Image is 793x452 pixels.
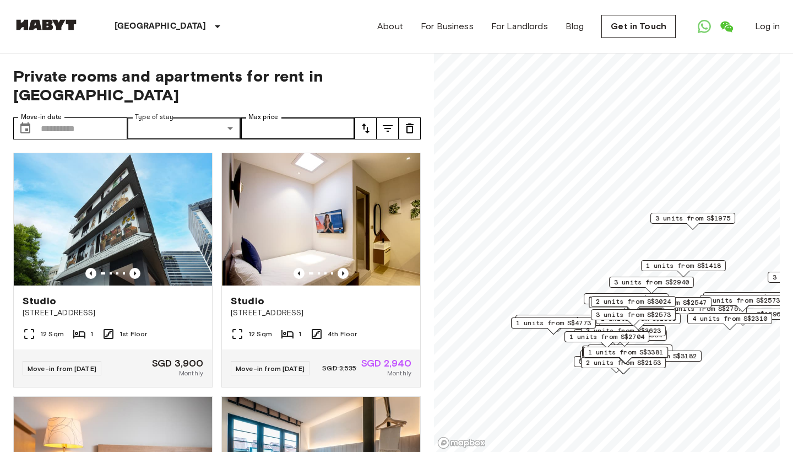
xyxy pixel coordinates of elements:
label: Max price [248,112,278,122]
div: Map marker [591,309,676,326]
label: Type of stay [135,112,173,122]
div: Map marker [584,293,669,310]
a: Get in Touch [601,15,676,38]
span: 3 units from S$3623 [586,326,661,336]
button: tune [399,117,421,139]
div: Map marker [581,357,666,374]
span: 4 units from S$2310 [692,314,767,324]
span: 1 units from S$2704 [569,332,644,342]
div: Map marker [582,347,667,364]
span: Private rooms and apartments for rent in [GEOGRAPHIC_DATA] [13,67,421,104]
span: Monthly [387,368,411,378]
span: 3 units from S$1985 [589,294,664,304]
span: Monthly [179,368,203,378]
span: 5 units from S$1838 [593,345,667,355]
span: 1 units from S$4196 [520,315,595,325]
a: Marketing picture of unit SG-01-110-033-001Previous imagePrevious imageStudio[STREET_ADDRESS]12 S... [221,153,421,388]
span: 1 [90,329,93,339]
a: Marketing picture of unit SG-01-110-044_001Previous imagePrevious imageStudio[STREET_ADDRESS]12 S... [13,153,213,388]
a: Open WeChat [715,15,737,37]
span: SGD 2,940 [361,358,411,368]
div: Map marker [564,331,649,348]
div: Map marker [582,330,667,347]
span: Studio [23,294,56,308]
div: Map marker [588,345,672,362]
span: 1 units from S$2547 [632,298,707,308]
div: Map marker [641,260,726,277]
span: 1st Floor [120,329,147,339]
button: tune [355,117,377,139]
button: Previous image [85,268,96,279]
div: Map marker [617,351,702,368]
div: Map marker [700,295,785,312]
span: 4th Floor [328,329,357,339]
button: Previous image [294,268,305,279]
span: Move-in from [DATE] [28,364,96,373]
a: Log in [755,20,780,33]
span: 1 units from S$4773 [516,318,591,328]
a: For Business [421,20,474,33]
div: Map marker [511,318,596,335]
span: [STREET_ADDRESS] [231,308,411,319]
div: Map marker [581,325,666,342]
div: Map marker [591,296,676,313]
span: 5 units from S$1680 [579,357,654,367]
a: For Landlords [491,20,548,33]
a: Blog [566,20,584,33]
span: SGD 3,900 [152,358,203,368]
span: 1 units from S$3182 [622,351,697,361]
span: 3 units from S$1480 [708,293,783,303]
span: 12 Sqm [40,329,64,339]
button: Previous image [129,268,140,279]
span: SGD 3,535 [322,363,356,373]
span: Move-in from [DATE] [236,364,305,373]
div: Map marker [574,356,659,373]
span: 1 units from S$3381 [588,347,663,357]
div: Map marker [687,313,772,330]
span: 12 Sqm [248,329,272,339]
div: Map marker [580,350,665,367]
span: Studio [231,294,264,308]
span: 3 units from S$1975 [655,213,730,223]
button: Choose date [14,117,36,139]
button: tune [377,117,399,139]
span: 3 units from S$2573 [596,310,671,320]
span: 1 units from S$2573 [705,295,780,305]
div: Map marker [609,277,694,294]
span: 1 [298,329,301,339]
div: Map marker [650,213,735,230]
div: Map marker [515,315,600,332]
button: Previous image [338,268,349,279]
div: Map marker [703,292,788,309]
span: 3 units from S$2940 [614,277,689,287]
a: Open WhatsApp [693,15,715,37]
span: [STREET_ADDRESS] [23,308,203,319]
span: 2 units from S$3024 [596,297,671,306]
div: Map marker [583,347,667,364]
img: Marketing picture of unit SG-01-110-033-001 [222,153,420,286]
a: Mapbox logo [437,437,486,449]
span: 1 units from S$1418 [646,261,721,271]
div: Map marker [583,347,668,364]
p: [GEOGRAPHIC_DATA] [115,20,207,33]
div: Map marker [589,297,677,314]
img: Habyt [13,19,79,30]
div: Map marker [627,297,711,314]
img: Marketing picture of unit SG-01-110-044_001 [14,153,212,286]
div: Map marker [596,313,681,330]
label: Move-in date [21,112,62,122]
a: About [377,20,403,33]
